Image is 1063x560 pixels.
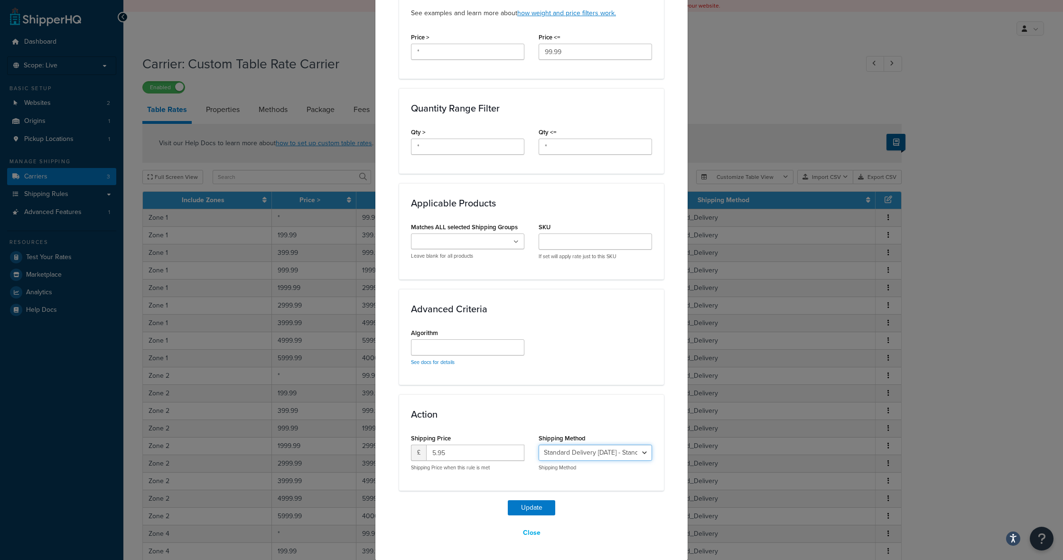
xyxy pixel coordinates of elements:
p: Leave blank for all products [411,252,524,260]
label: Price > [411,34,429,41]
h3: Advanced Criteria [411,304,652,314]
p: If set will apply rate just to this SKU [539,253,652,260]
h3: Quantity Range Filter [411,103,652,113]
h3: Action [411,409,652,420]
label: Qty > [411,129,426,136]
label: Qty <= [539,129,557,136]
label: Price <= [539,34,560,41]
button: Update [508,500,555,515]
label: Shipping Method [539,435,586,442]
p: Shipping Price when this rule is met [411,464,524,471]
button: Close [517,525,547,541]
p: Shipping Method [539,464,652,471]
span: £ [411,445,426,461]
a: See docs for details [411,358,455,366]
p: See examples and learn more about [411,8,652,19]
label: Shipping Price [411,435,451,442]
label: SKU [539,224,550,231]
label: Matches ALL selected Shipping Groups [411,224,518,231]
label: Algorithm [411,329,438,336]
a: how weight and price filters work. [517,8,616,18]
h3: Applicable Products [411,198,652,208]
